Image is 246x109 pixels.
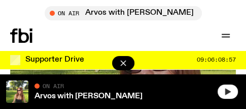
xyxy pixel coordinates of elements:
[6,80,28,103] img: Lizzie Bowles is sitting in a bright green field of grass, with dark sunglasses and a black top. ...
[45,6,202,20] button: On AirArvos with [PERSON_NAME]
[25,56,84,64] h3: Supporter Drive
[43,83,64,89] span: On Air
[197,57,236,63] span: 09:06:08:57
[34,92,143,100] a: Arvos with [PERSON_NAME]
